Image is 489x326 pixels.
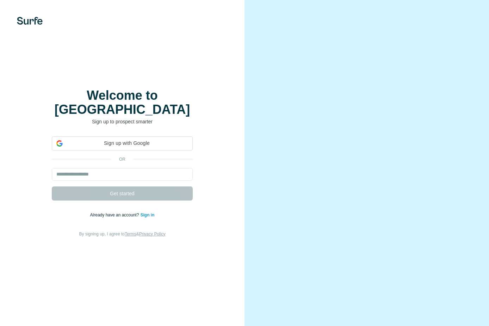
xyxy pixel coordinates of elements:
span: Sign up with Google [66,140,188,147]
a: Sign in [140,213,154,217]
span: Already have an account? [90,213,141,217]
a: Terms [125,232,136,236]
img: Surfe's logo [17,17,43,25]
a: Privacy Policy [139,232,166,236]
div: Sign up with Google [52,136,193,150]
h1: Welcome to [GEOGRAPHIC_DATA] [52,88,193,117]
p: Sign up to prospect smarter [52,118,193,125]
span: By signing up, I agree to & [79,232,166,236]
iframe: Sign in with Google Button [48,150,196,165]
